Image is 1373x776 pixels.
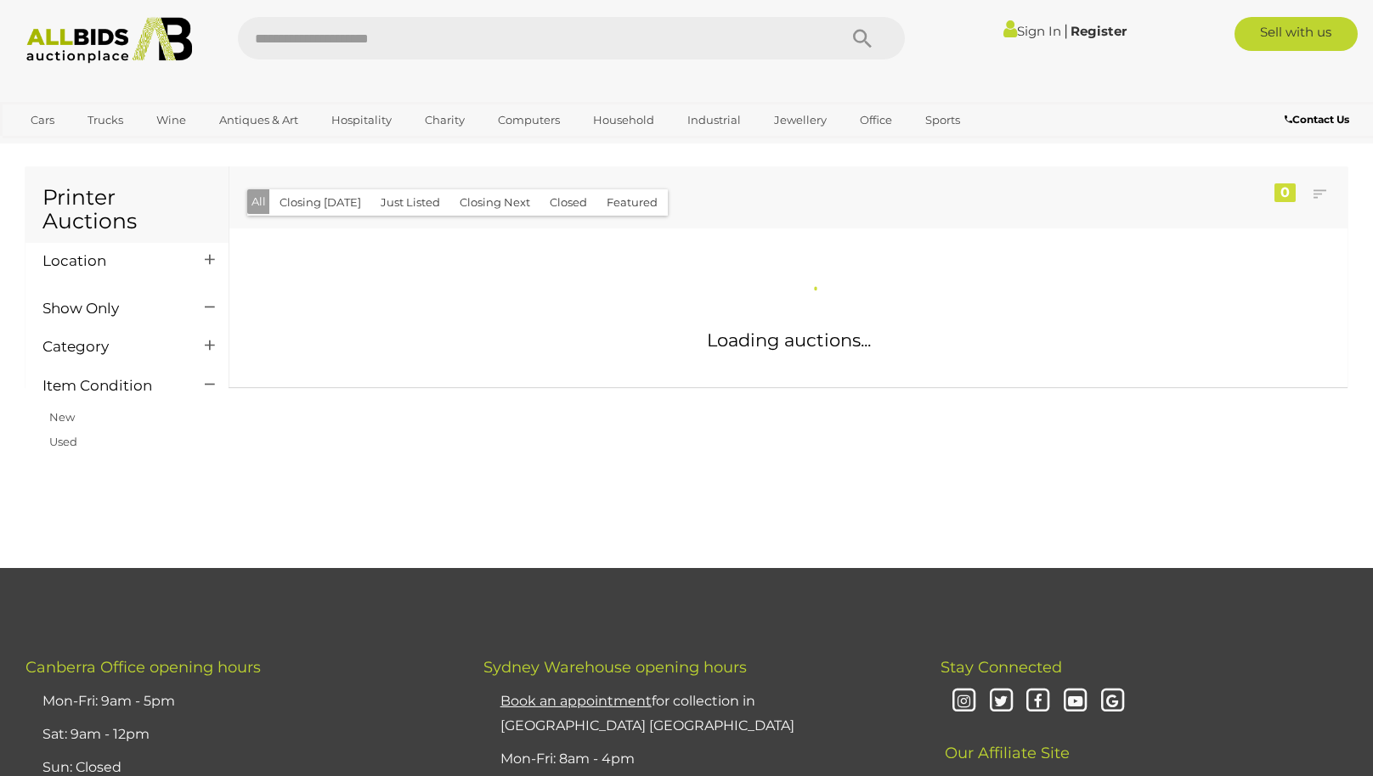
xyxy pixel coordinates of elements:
[707,329,871,351] span: Loading auctions...
[42,253,179,269] h4: Location
[582,106,665,134] a: Household
[42,378,179,394] h4: Item Condition
[25,658,261,677] span: Canberra Office opening hours
[986,687,1016,717] i: Twitter
[370,189,450,216] button: Just Listed
[676,106,752,134] a: Industrial
[38,685,441,718] li: Mon-Fri: 9am - 5pm
[42,339,179,355] h4: Category
[76,106,134,134] a: Trucks
[247,189,270,214] button: All
[500,693,794,734] a: Book an appointmentfor collection in [GEOGRAPHIC_DATA] [GEOGRAPHIC_DATA]
[941,658,1062,677] span: Stay Connected
[49,410,75,424] a: New
[1235,17,1358,51] a: Sell with us
[500,693,652,709] u: Book an appointment
[1274,183,1296,202] div: 0
[820,17,905,59] button: Search
[1098,687,1127,717] i: Google
[1071,23,1127,39] a: Register
[1064,21,1068,40] span: |
[1285,110,1353,129] a: Contact Us
[38,718,441,751] li: Sat: 9am - 12pm
[540,189,597,216] button: Closed
[496,743,899,776] li: Mon-Fri: 8am - 4pm
[487,106,571,134] a: Computers
[914,106,971,134] a: Sports
[763,106,838,134] a: Jewellery
[849,106,903,134] a: Office
[269,189,371,216] button: Closing [DATE]
[483,658,747,677] span: Sydney Warehouse opening hours
[1285,113,1349,126] b: Contact Us
[1003,23,1061,39] a: Sign In
[449,189,540,216] button: Closing Next
[17,17,201,64] img: Allbids.com.au
[414,106,476,134] a: Charity
[320,106,403,134] a: Hospitality
[596,189,668,216] button: Featured
[42,186,212,233] h1: Printer Auctions
[49,435,77,448] a: Used
[20,106,65,134] a: Cars
[42,301,179,317] h4: Show Only
[1060,687,1090,717] i: Youtube
[949,687,979,717] i: Instagram
[208,106,309,134] a: Antiques & Art
[1024,687,1054,717] i: Facebook
[20,134,162,162] a: [GEOGRAPHIC_DATA]
[145,106,197,134] a: Wine
[941,718,1070,762] span: Our Affiliate Site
